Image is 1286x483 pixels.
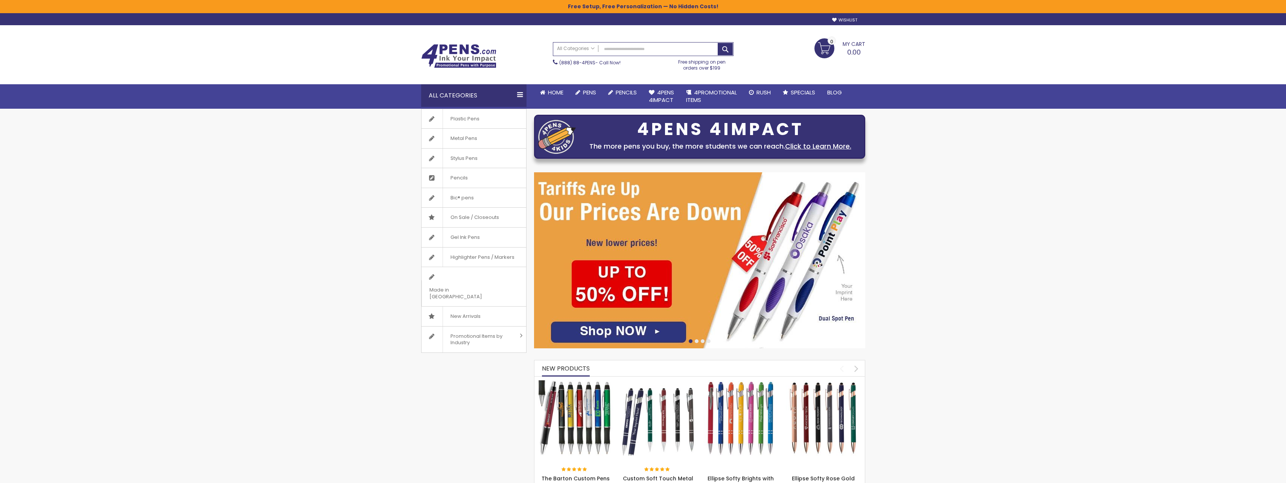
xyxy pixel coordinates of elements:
a: Stylus Pens [422,149,526,168]
a: Made in [GEOGRAPHIC_DATA] [422,267,526,306]
span: Metal Pens [443,129,485,148]
img: The Barton Custom Pens Special Offer [538,380,613,456]
a: Pens [569,84,602,101]
div: All Categories [421,84,527,107]
div: 4PENS 4IMPACT [580,122,861,137]
span: All Categories [557,46,595,52]
span: Gel Ink Pens [443,228,487,247]
a: (888) 88-4PENS [559,59,595,66]
span: New Arrivals [443,307,488,326]
span: Plastic Pens [443,109,487,129]
div: prev [835,362,848,375]
a: Custom Soft Touch Metal Pen - Stylus Top [621,380,696,386]
img: /cheap-promotional-products.html [534,172,865,348]
span: Pencils [443,168,475,188]
a: All Categories [553,43,598,55]
a: Bic® pens [422,188,526,208]
span: On Sale / Closeouts [443,208,507,227]
a: Gel Ink Pens [422,228,526,247]
div: 100% [562,467,588,472]
span: Stylus Pens [443,149,485,168]
span: Home [548,88,563,96]
div: next [850,362,863,375]
span: New Products [542,364,590,373]
span: 4Pens 4impact [649,88,674,104]
div: Free shipping on pen orders over $199 [670,56,734,71]
img: Ellipse Softy Rose Gold Classic with Stylus Pen - Silver Laser [786,380,861,456]
a: Wishlist [832,17,857,23]
img: Ellipse Softy Brights with Stylus Pen - Laser [703,380,779,456]
span: Made in [GEOGRAPHIC_DATA] [422,280,507,306]
a: Metal Pens [422,129,526,148]
span: Highlighter Pens / Markers [443,248,522,267]
span: 0.00 [847,47,861,57]
a: Home [534,84,569,101]
a: 4Pens4impact [643,84,680,109]
div: The more pens you buy, the more students we can reach. [580,141,861,152]
a: New Arrivals [422,307,526,326]
a: 4PROMOTIONALITEMS [680,84,743,109]
span: 0 [830,38,833,45]
a: Ellipse Softy Rose Gold Classic with Stylus Pen - Silver Laser [786,380,861,386]
a: The Barton Custom Pens Special Offer [538,380,613,386]
a: Plastic Pens [422,109,526,129]
span: 4PROMOTIONAL ITEMS [686,88,737,104]
a: Pencils [422,168,526,188]
a: 0.00 0 [814,38,865,57]
span: Pens [583,88,596,96]
img: 4Pens Custom Pens and Promotional Products [421,44,496,68]
a: Blog [821,84,848,101]
a: Pencils [602,84,643,101]
a: Highlighter Pens / Markers [422,248,526,267]
img: four_pen_logo.png [538,120,576,154]
a: Rush [743,84,777,101]
div: 100% [644,467,671,472]
span: Blog [827,88,842,96]
span: - Call Now! [559,59,621,66]
a: Promotional Items by Industry [422,327,526,352]
a: Ellipse Softy Brights with Stylus Pen - Laser [703,380,779,386]
span: Specials [791,88,815,96]
a: Click to Learn More. [785,141,851,151]
span: Pencils [616,88,637,96]
a: Specials [777,84,821,101]
img: Custom Soft Touch Metal Pen - Stylus Top [621,380,696,456]
span: Rush [756,88,771,96]
a: On Sale / Closeouts [422,208,526,227]
span: Promotional Items by Industry [443,327,517,352]
span: Bic® pens [443,188,481,208]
